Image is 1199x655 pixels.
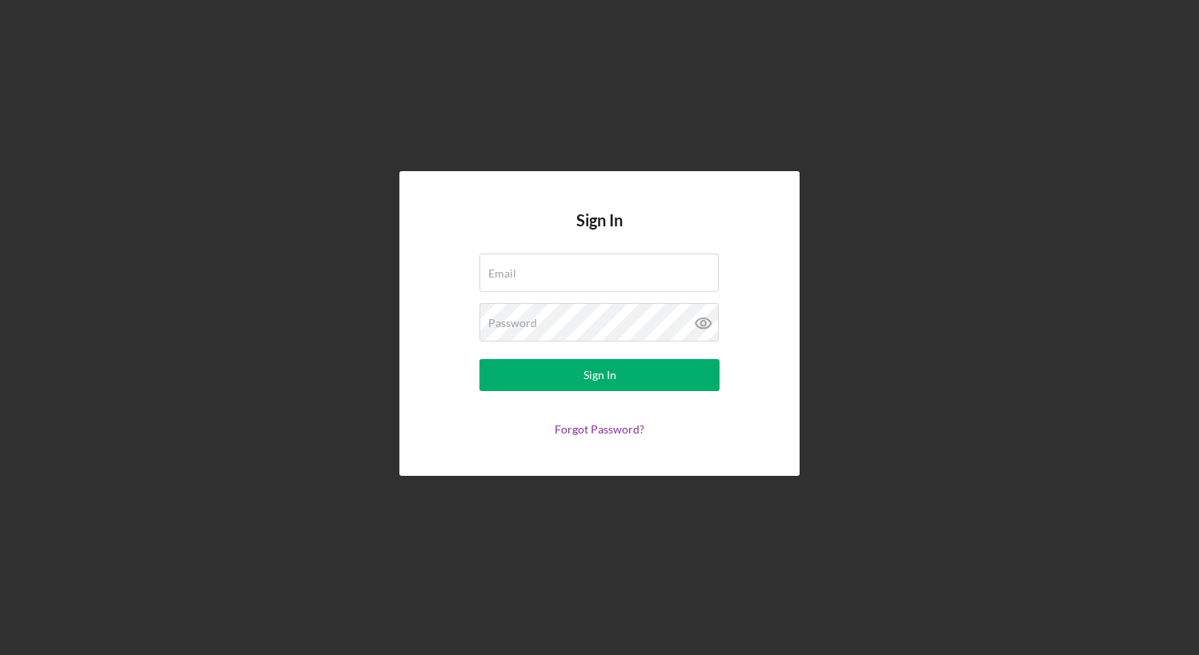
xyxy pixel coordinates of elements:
label: Password [488,317,537,329]
button: Sign In [479,359,720,391]
a: Forgot Password? [555,422,644,436]
h4: Sign In [576,211,623,254]
div: Sign In [583,359,616,391]
label: Email [488,267,516,280]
